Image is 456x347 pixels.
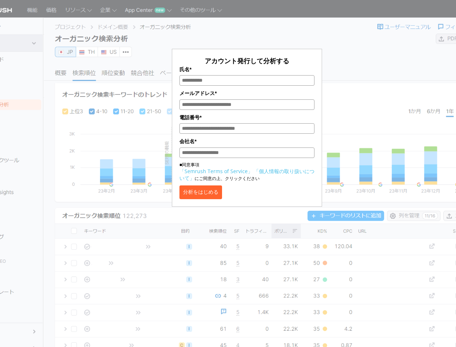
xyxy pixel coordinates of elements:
label: メールアドレス* [179,89,314,97]
a: 「個人情報の取り扱いについて」 [179,168,314,181]
button: 分析をはじめる [179,185,222,199]
label: 電話番号* [179,113,314,121]
a: 「Semrush Terms of Service」 [179,168,253,175]
span: アカウント発行して分析する [205,56,289,65]
p: ■同意事項 にご同意の上、クリックください [179,162,314,182]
